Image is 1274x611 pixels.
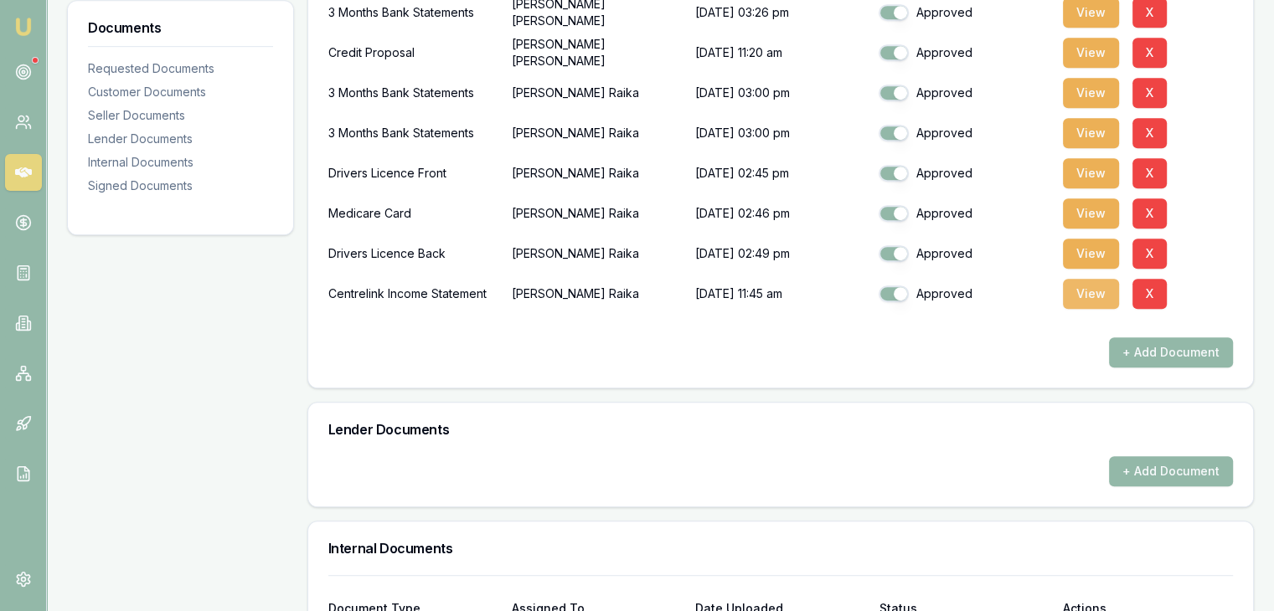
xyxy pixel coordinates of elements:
button: X [1132,38,1167,68]
div: 3 Months Bank Statements [328,76,498,110]
h3: Documents [88,21,273,34]
div: Internal Documents [88,154,273,171]
div: Requested Documents [88,60,273,77]
p: [PERSON_NAME] Raika [512,76,682,110]
h3: Lender Documents [328,423,1233,436]
p: [DATE] 02:45 pm [695,157,865,190]
div: 3 Months Bank Statements [328,116,498,150]
button: View [1063,279,1119,309]
div: Approved [879,44,1049,61]
h3: Internal Documents [328,542,1233,555]
p: [PERSON_NAME] Raika [512,197,682,230]
button: View [1063,78,1119,108]
p: [PERSON_NAME] Raika [512,157,682,190]
button: View [1063,239,1119,269]
div: Signed Documents [88,177,273,194]
div: Customer Documents [88,84,273,100]
div: Seller Documents [88,107,273,124]
div: Drivers Licence Back [328,237,498,270]
button: X [1132,279,1167,309]
p: [DATE] 11:20 am [695,36,865,69]
p: [PERSON_NAME] Raika [512,116,682,150]
button: View [1063,198,1119,228]
button: View [1063,158,1119,188]
p: [DATE] 03:00 pm [695,116,865,150]
div: Approved [879,85,1049,101]
p: [PERSON_NAME] Raika [512,237,682,270]
div: Lender Documents [88,131,273,147]
div: Centrelink Income Statement [328,277,498,311]
div: Approved [879,285,1049,302]
div: Approved [879,165,1049,182]
button: X [1132,118,1167,148]
button: + Add Document [1109,337,1233,367]
img: emu-icon-u.png [13,17,34,37]
div: Medicare Card [328,197,498,230]
button: X [1132,239,1167,269]
p: [PERSON_NAME] Raika [512,277,682,311]
button: X [1132,198,1167,228]
div: Approved [879,205,1049,222]
div: Approved [879,245,1049,262]
button: View [1063,38,1119,68]
div: Approved [879,4,1049,21]
p: [DATE] 02:46 pm [695,197,865,230]
button: + Add Document [1109,456,1233,486]
p: [PERSON_NAME] [PERSON_NAME] [512,36,682,69]
div: Drivers Licence Front [328,157,498,190]
div: Credit Proposal [328,36,498,69]
p: [DATE] 03:00 pm [695,76,865,110]
div: Approved [879,125,1049,141]
button: X [1132,158,1167,188]
p: [DATE] 11:45 am [695,277,865,311]
button: X [1132,78,1167,108]
p: [DATE] 02:49 pm [695,237,865,270]
button: View [1063,118,1119,148]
